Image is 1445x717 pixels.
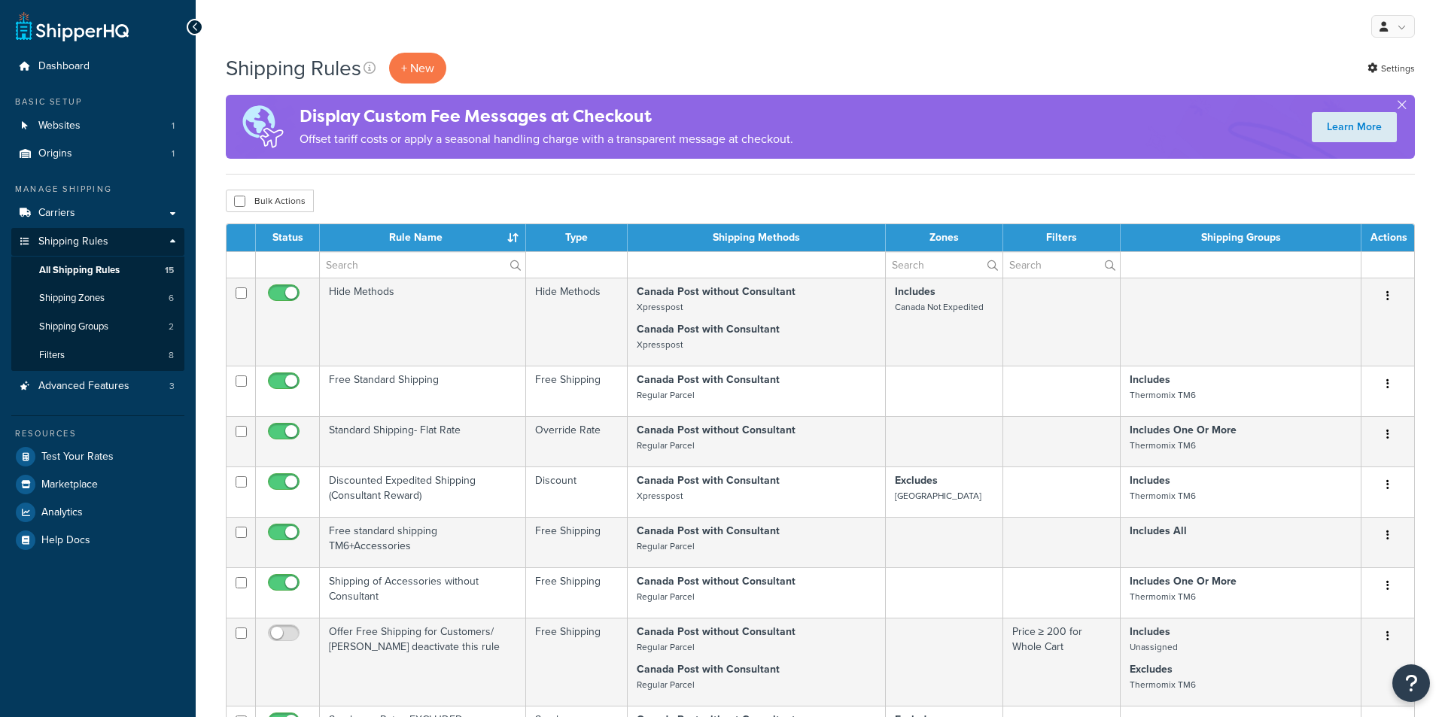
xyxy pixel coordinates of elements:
span: Shipping Zones [39,292,105,305]
td: Free Standard Shipping [320,366,526,416]
strong: Canada Post without Consultant [637,284,796,299]
h4: Display Custom Fee Messages at Checkout [300,104,793,129]
a: Shipping Rules [11,228,184,256]
td: Shipping of Accessories without Consultant [320,567,526,618]
span: 2 [169,321,174,333]
strong: Canada Post without Consultant [637,573,796,589]
li: Websites [11,112,184,140]
th: Filters [1003,224,1121,251]
div: Manage Shipping [11,183,184,196]
strong: Includes [1130,472,1170,488]
span: Advanced Features [38,380,129,393]
span: Analytics [41,506,83,519]
a: Carriers [11,199,184,227]
span: 1 [172,147,175,160]
th: Status [256,224,320,251]
li: Origins [11,140,184,168]
li: All Shipping Rules [11,257,184,284]
td: Standard Shipping- Flat Rate [320,416,526,466]
small: Regular Parcel [637,678,695,691]
strong: Includes [1130,624,1170,640]
span: 3 [169,380,175,393]
small: Regular Parcel [637,640,695,654]
span: Dashboard [38,60,90,73]
td: Free Shipping [526,517,628,567]
strong: Canada Post without Consultant [637,422,796,438]
td: Free standard shipping TM6+Accessories [320,517,526,567]
td: Price ≥ 200 for Whole Cart [1003,618,1121,706]
strong: Includes One Or More [1130,573,1237,589]
small: Xpresspost [637,300,683,314]
small: Xpresspost [637,338,683,351]
a: Help Docs [11,527,184,554]
button: Bulk Actions [226,190,314,212]
strong: Includes [1130,372,1170,387]
th: Type [526,224,628,251]
span: Filters [39,349,65,362]
p: Offset tariff costs or apply a seasonal handling charge with a transparent message at checkout. [300,129,793,150]
td: Discounted Expedited Shipping (Consultant Reward) [320,466,526,517]
td: Hide Methods [320,278,526,366]
li: Dashboard [11,53,184,81]
small: Regular Parcel [637,590,695,603]
a: Test Your Rates [11,443,184,470]
input: Search [1003,252,1121,278]
h1: Shipping Rules [226,53,361,83]
small: Thermomix TM6 [1130,678,1196,691]
img: duties-banner-06bc72dcb5fe05cb3f9472aba00be2ae8eb53ab6f0d8bb03d382ba314ac3c341.png [226,95,300,159]
span: All Shipping Rules [39,264,120,277]
small: Regular Parcel [637,439,695,452]
span: Websites [38,120,81,132]
a: ShipperHQ Home [16,11,129,41]
strong: Canada Post without Consultant [637,624,796,640]
strong: Canada Post with Consultant [637,372,780,387]
strong: Canada Post with Consultant [637,472,780,488]
input: Search [320,252,525,278]
li: Advanced Features [11,372,184,400]
th: Zones [886,224,1003,251]
span: Marketplace [41,479,98,491]
button: Open Resource Center [1392,664,1430,702]
strong: Excludes [1130,661,1173,677]
strong: Excludes [895,472,938,488]
th: Shipping Methods [628,224,885,251]
th: Actions [1361,224,1414,251]
span: 1 [172,120,175,132]
td: Offer Free Shipping for Customers/ [PERSON_NAME] deactivate this rule [320,618,526,706]
a: Websites 1 [11,112,184,140]
a: Analytics [11,499,184,526]
td: Hide Methods [526,278,628,366]
span: Origins [38,147,72,160]
a: Settings [1367,58,1415,79]
input: Search [886,252,1002,278]
small: Thermomix TM6 [1130,590,1196,603]
small: Unassigned [1130,640,1178,654]
strong: Includes All [1130,523,1187,539]
a: All Shipping Rules 15 [11,257,184,284]
strong: Canada Post with Consultant [637,321,780,337]
li: Filters [11,342,184,369]
th: Shipping Groups [1121,224,1361,251]
a: Learn More [1312,112,1397,142]
small: Canada Not Expedited [895,300,984,314]
div: Resources [11,427,184,440]
a: Shipping Zones 6 [11,284,184,312]
div: Basic Setup [11,96,184,108]
small: Xpresspost [637,489,683,503]
td: Discount [526,466,628,517]
span: Shipping Groups [39,321,108,333]
td: Free Shipping [526,366,628,416]
strong: Includes One Or More [1130,422,1237,438]
li: Marketplace [11,471,184,498]
small: Thermomix TM6 [1130,489,1196,503]
th: Rule Name : activate to sort column ascending [320,224,526,251]
small: Regular Parcel [637,539,695,553]
a: Filters 8 [11,342,184,369]
span: 15 [165,264,174,277]
li: Shipping Zones [11,284,184,312]
small: [GEOGRAPHIC_DATA] [895,489,981,503]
